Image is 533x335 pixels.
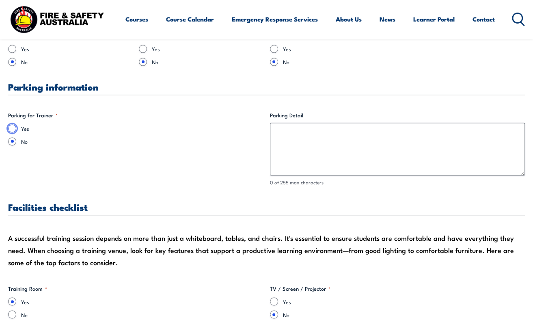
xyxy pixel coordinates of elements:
[21,58,132,66] label: No
[21,137,263,145] label: No
[336,9,362,29] a: About Us
[8,231,525,268] div: A successful training session depends on more than just a whiteboard, tables, and chairs. It's es...
[8,202,525,212] h3: Facilities checklist
[21,45,132,53] label: Yes
[21,310,263,318] label: No
[152,45,263,53] label: Yes
[380,9,395,29] a: News
[8,284,47,292] legend: Training Room
[413,9,455,29] a: Learner Portal
[270,284,330,292] legend: TV / Screen / Projector
[152,58,263,66] label: No
[8,82,525,91] h3: Parking information
[21,124,263,132] label: Yes
[283,58,394,66] label: No
[473,9,495,29] a: Contact
[270,179,525,186] div: 0 of 255 max characters
[283,310,525,318] label: No
[283,297,525,305] label: Yes
[283,45,394,53] label: Yes
[125,9,148,29] a: Courses
[270,111,525,119] label: Parking Detail
[8,111,58,119] legend: Parking for Trainer
[166,9,214,29] a: Course Calendar
[21,297,263,305] label: Yes
[232,9,318,29] a: Emergency Response Services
